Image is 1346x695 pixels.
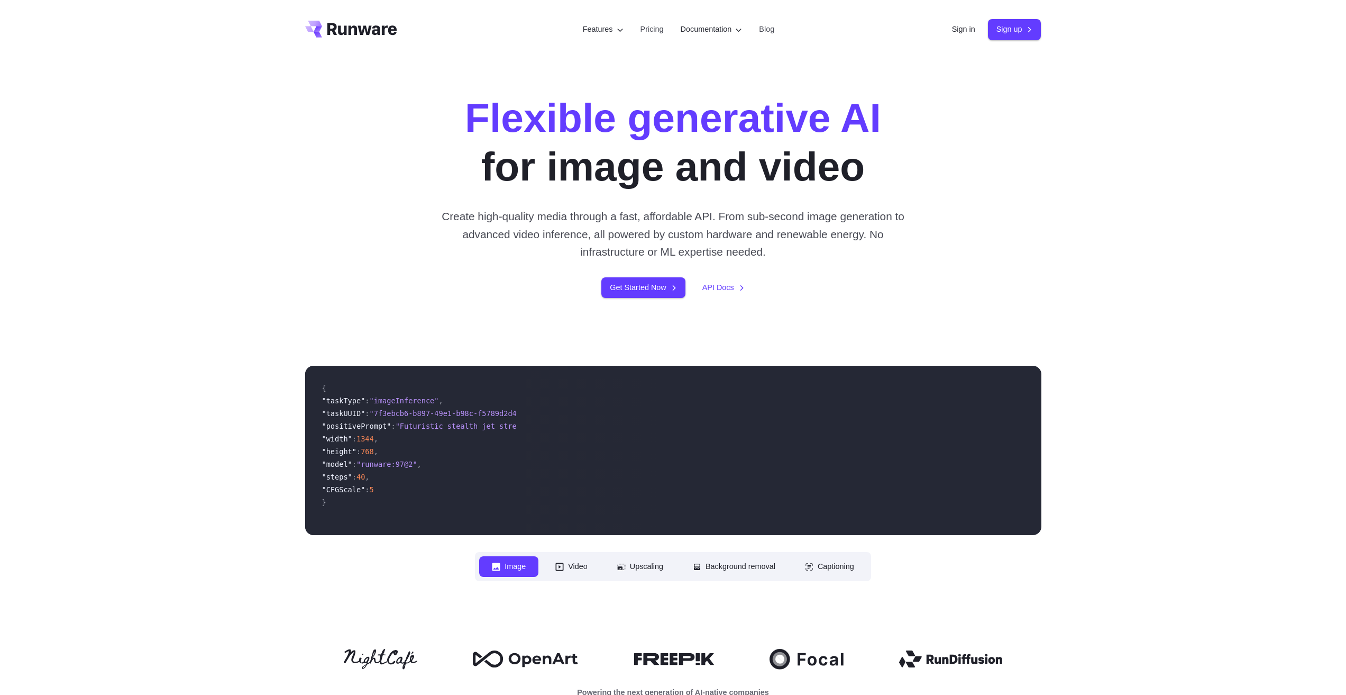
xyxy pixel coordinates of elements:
[305,21,397,38] a: Go to /
[370,485,374,494] span: 5
[583,23,624,35] label: Features
[465,95,881,140] strong: Flexible generative AI
[322,396,365,405] span: "taskType"
[352,473,356,481] span: :
[365,485,369,494] span: :
[322,435,352,443] span: "width"
[356,460,417,468] span: "runware:97@2"
[437,207,909,260] p: Create high-quality media through a fast, affordable API. From sub-second image generation to adv...
[322,422,391,430] span: "positivePrompt"
[322,447,356,456] span: "height"
[479,556,538,577] button: Image
[370,409,534,418] span: "7f3ebcb6-b897-49e1-b98c-f5789d2d40d7"
[322,473,352,481] span: "steps"
[322,498,326,507] span: }
[438,396,443,405] span: ,
[352,435,356,443] span: :
[465,93,881,191] h1: for image and video
[702,282,745,294] a: API Docs
[759,23,774,35] a: Blog
[352,460,356,468] span: :
[365,409,369,418] span: :
[365,396,369,405] span: :
[356,473,365,481] span: 40
[322,460,352,468] span: "model"
[322,409,365,418] span: "taskUUID"
[356,447,361,456] span: :
[356,435,374,443] span: 1344
[391,422,395,430] span: :
[374,447,378,456] span: ,
[396,422,790,430] span: "Futuristic stealth jet streaking through a neon-lit cityscape with glowing purple exhaust"
[640,23,664,35] a: Pricing
[417,460,422,468] span: ,
[680,556,788,577] button: Background removal
[322,384,326,392] span: {
[601,277,685,298] a: Get Started Now
[988,19,1041,40] a: Sign up
[370,396,439,405] span: "imageInference"
[361,447,374,456] span: 768
[365,473,369,481] span: ,
[374,435,378,443] span: ,
[792,556,867,577] button: Captioning
[605,556,676,577] button: Upscaling
[681,23,743,35] label: Documentation
[543,556,600,577] button: Video
[322,485,365,494] span: "CFGScale"
[952,23,975,35] a: Sign in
